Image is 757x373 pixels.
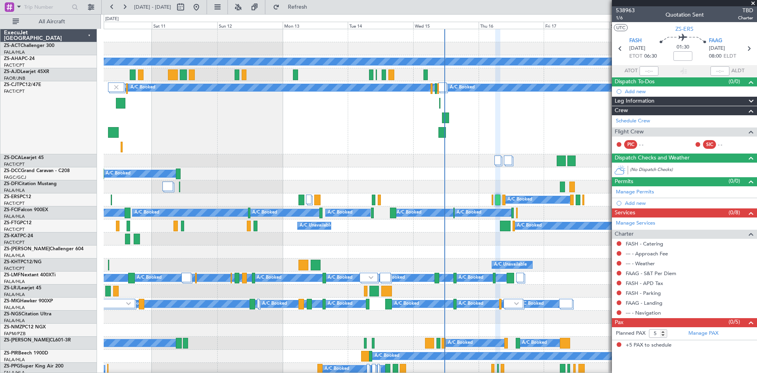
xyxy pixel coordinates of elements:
div: A/C Booked [448,337,473,349]
a: ZS-FCIFalcon 900EX [4,208,48,212]
a: FALA/HLA [4,187,25,193]
div: SIC [703,140,716,149]
a: FASH - Catering [626,240,663,247]
div: A/C Booked [252,207,277,219]
a: ZS-[PERSON_NAME]CL601-3R [4,338,71,343]
a: ZS-DCCGrand Caravan - C208 [4,169,70,173]
span: Refresh [281,4,314,10]
div: Tue 14 [348,22,413,29]
a: --- - Approach Fee [626,250,668,257]
a: Schedule Crew [616,117,650,125]
a: FAAG - S&T Per Diem [626,270,676,277]
label: Planned PAX [616,330,645,337]
div: Sat 18 [609,22,675,29]
a: ZS-LMFNextant 400XTi [4,273,56,277]
a: ZS-FTGPC12 [4,221,32,225]
a: FALA/HLA [4,253,25,259]
span: (0/0) [729,177,740,185]
a: ZS-[PERSON_NAME]Challenger 604 [4,247,84,251]
a: FASH - APD Tax [626,280,663,287]
a: FACT/CPT [4,161,24,167]
a: Manage Services [616,219,655,227]
div: A/C Booked [257,272,282,284]
span: 538963 [616,6,635,15]
span: ZS-ERS [675,25,694,33]
span: ZS-DCC [4,169,21,173]
span: [DATE] [709,45,725,52]
div: A/C Booked [517,220,542,232]
span: Pax [615,318,623,327]
span: ZS-DCA [4,156,21,160]
a: FALA/HLA [4,318,25,324]
a: FACT/CPT [4,62,24,68]
div: Mon 13 [283,22,348,29]
button: All Aircraft [9,15,86,28]
span: (0/0) [729,77,740,86]
div: Fri 10 [87,22,152,29]
span: ZS-KHT [4,260,21,264]
span: Crew [615,106,628,115]
span: TBD [738,6,753,15]
a: FALA/HLA [4,305,25,311]
a: FACT/CPT [4,88,24,94]
a: FALA/HLA [4,49,25,55]
span: ALDT [731,67,744,75]
a: Manage Permits [616,188,654,196]
a: ZS-CJTPC12/47E [4,82,41,87]
a: ZS-PIRBeech 1900D [4,351,48,356]
a: FALA/HLA [4,292,25,298]
div: [DATE] [105,16,119,22]
img: gray-close.svg [113,84,120,91]
span: ZS-CJT [4,82,19,87]
span: +5 PAX to schedule [626,341,671,349]
div: A/C Booked [450,82,475,94]
div: A/C Booked [397,207,421,219]
div: Thu 16 [479,22,544,29]
span: ZS-AHA [4,56,22,61]
span: [DATE] [629,45,645,52]
a: ZS-NGSCitation Ultra [4,312,51,317]
div: A/C Booked [375,350,399,362]
span: Flight Crew [615,127,644,137]
span: ZS-LMF [4,273,21,277]
span: All Aircraft [21,19,83,24]
div: Fri 17 [544,22,609,29]
span: 1/6 [616,15,635,21]
a: ZS-AJDLearjet 45XR [4,69,49,74]
div: A/C Booked [328,298,352,310]
span: 06:30 [644,52,657,60]
a: FACT/CPT [4,266,24,272]
a: Manage PAX [688,330,718,337]
div: - - [718,141,736,148]
span: FAAG [709,37,722,45]
div: Quotation Sent [666,11,704,19]
span: Dispatch Checks and Weather [615,154,690,163]
span: Charter [615,230,634,239]
a: FALA/HLA [4,357,25,363]
div: Add new [625,88,753,95]
div: Sat 11 [152,22,217,29]
span: ZS-AJD [4,69,21,74]
a: FASH - Parking [626,290,661,296]
span: ZS-PPG [4,364,20,369]
div: A/C Booked [519,298,544,310]
a: FAOR/JNB [4,75,25,81]
a: ZS-DCALearjet 45 [4,156,44,160]
button: UTC [614,24,628,31]
span: Dispatch To-Dos [615,77,654,86]
span: [DATE] - [DATE] [134,4,171,11]
div: A/C Booked [457,207,481,219]
div: A/C Booked [394,298,419,310]
a: --- - Navigation [626,309,661,316]
a: FACT/CPT [4,201,24,206]
div: A/C Booked [522,337,547,349]
a: FAPM/PZB [4,331,26,337]
a: ZS-DFICitation Mustang [4,182,57,186]
a: FALA/HLA [4,279,25,285]
div: A/C Booked [106,168,131,180]
span: ZS-[PERSON_NAME] [4,247,50,251]
span: ZS-LRJ [4,286,19,291]
span: Permits [615,177,633,186]
a: FALA/HLA [4,214,25,219]
div: Add new [625,200,753,206]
